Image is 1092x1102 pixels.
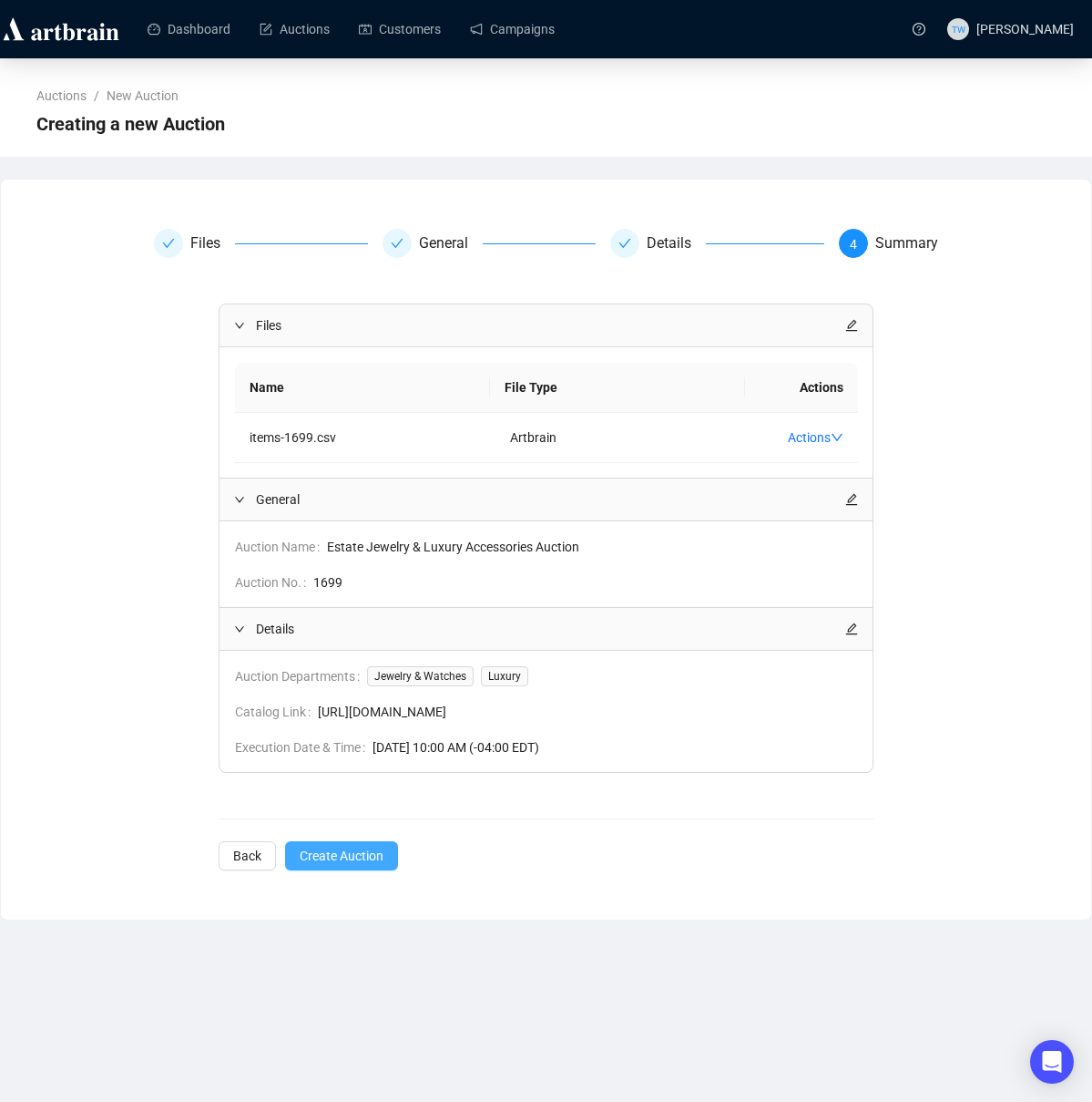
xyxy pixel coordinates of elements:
a: New Auction [103,86,182,106]
span: [DATE] 10:00 AM (-04:00 EDT) [373,737,857,757]
a: Actions [788,430,843,445]
a: Customers [359,5,441,53]
div: Details [610,229,824,258]
span: expanded [234,623,245,634]
span: check [162,237,175,250]
span: Auction No. [235,572,313,592]
span: Files [256,315,844,335]
span: 4 [850,237,857,252]
span: edit [845,623,858,635]
span: [URL][DOMAIN_NAME] [318,702,857,722]
span: Catalog Link [235,702,318,722]
button: Back [219,841,276,870]
span: Artbrain [510,430,556,445]
span: General [256,489,844,510]
span: TW [952,21,965,36]
span: Luxury [481,666,528,686]
span: expanded [234,320,245,331]
span: edit [845,319,858,332]
div: General [419,229,483,258]
span: [PERSON_NAME] [976,22,1074,36]
td: items-1699.csv [235,413,495,463]
span: question-circle [913,23,925,36]
a: Auctions [260,5,330,53]
button: Create Auction [285,841,398,870]
span: Jewelry & Watches [367,666,474,686]
div: Open Intercom Messenger [1030,1040,1074,1084]
span: Back [233,846,261,866]
span: Estate Jewelry & Luxury Accessories Auction [327,537,857,557]
div: Generaledit [219,479,872,520]
div: Filesedit [219,304,872,346]
span: Create Auction [300,846,383,866]
div: Summary [875,229,938,258]
span: Creating a new Auction [36,109,225,139]
span: edit [845,493,858,506]
div: Detailsedit [219,608,872,650]
div: General [383,229,597,258]
div: Files [190,229,235,258]
div: Files [154,229,368,258]
a: Dashboard [148,5,230,53]
span: Execution Date & Time [235,737,373,757]
th: Actions [745,363,857,413]
div: 4Summary [839,229,938,258]
th: File Type [490,363,745,413]
span: 1699 [313,572,857,592]
div: Details [647,229,706,258]
th: Name [235,363,490,413]
span: check [618,237,631,250]
span: down [831,431,843,444]
span: Auction Departments [235,666,367,686]
a: Auctions [33,86,90,106]
a: Campaigns [470,5,555,53]
span: expanded [234,494,245,505]
span: Auction Name [235,537,327,557]
span: check [391,237,403,250]
span: Details [256,619,844,639]
li: / [94,86,99,106]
